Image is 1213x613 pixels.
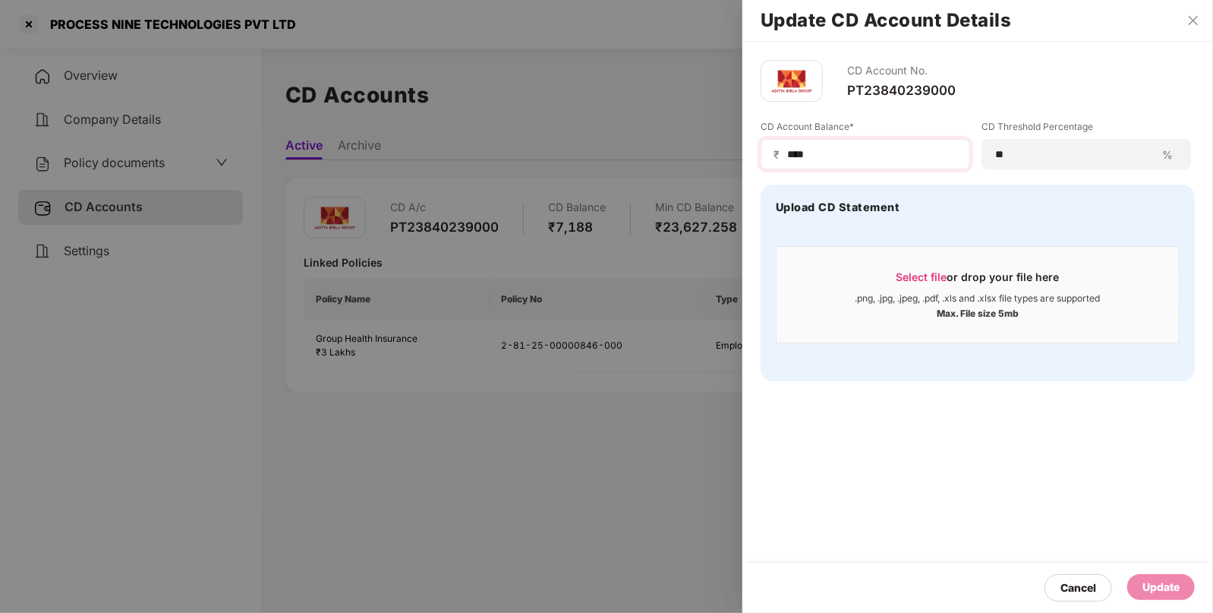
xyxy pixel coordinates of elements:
[855,292,1101,305] div: .png, .jpg, .jpeg, .pdf, .xls and .xlsx file types are supported
[896,270,947,283] span: Select file
[776,200,900,215] h4: Upload CD Statement
[847,60,956,82] div: CD Account No.
[1142,579,1180,596] div: Update
[847,82,956,99] div: PT23840239000
[896,270,1060,292] div: or drop your file here
[1060,580,1096,596] div: Cancel
[1156,147,1179,162] span: %
[761,120,970,139] label: CD Account Balance*
[981,120,1191,139] label: CD Threshold Percentage
[769,58,814,104] img: aditya.png
[937,305,1019,320] div: Max. File size 5mb
[761,12,1195,29] h2: Update CD Account Details
[773,147,786,162] span: ₹
[1183,14,1204,27] button: Close
[1187,14,1199,27] span: close
[777,258,1179,331] span: Select fileor drop your file here.png, .jpg, .jpeg, .pdf, .xls and .xlsx file types are supported...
